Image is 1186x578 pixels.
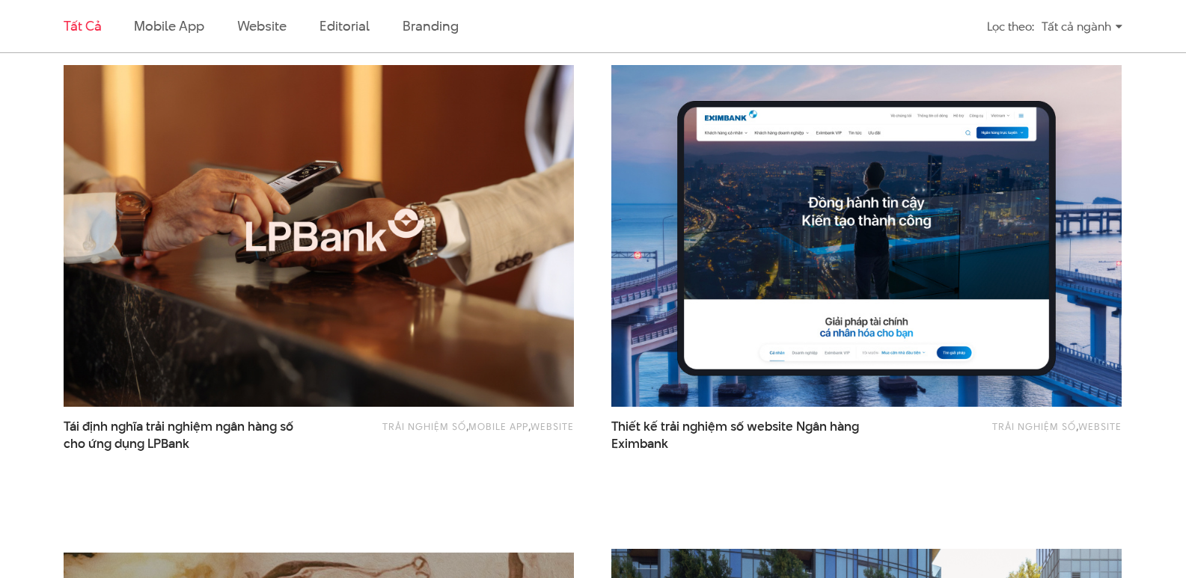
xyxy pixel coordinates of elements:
[531,419,574,433] a: Website
[64,418,344,455] span: Tái định nghĩa trải nghiệm ngân hàng số
[611,65,1122,407] img: Eximbank Website Portal
[1042,13,1122,40] div: Tất cả ngành
[370,418,574,448] div: , ,
[64,65,574,407] img: LPBank Thumb
[64,418,344,455] a: Tái định nghĩa trải nghiệm ngân hàng sốcho ứng dụng LPBank
[917,418,1122,448] div: ,
[64,435,189,452] span: cho ứng dụng LPBank
[992,419,1076,433] a: Trải nghiệm số
[611,418,892,455] a: Thiết kế trải nghiệm số website Ngân hàngEximbank
[382,419,466,433] a: Trải nghiệm số
[403,16,458,35] a: Branding
[611,418,892,455] span: Thiết kế trải nghiệm số website Ngân hàng
[611,435,668,452] span: Eximbank
[1078,419,1122,433] a: Website
[987,13,1034,40] div: Lọc theo:
[468,419,528,433] a: Mobile app
[134,16,204,35] a: Mobile app
[320,16,370,35] a: Editorial
[64,16,101,35] a: Tất cả
[237,16,287,35] a: Website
